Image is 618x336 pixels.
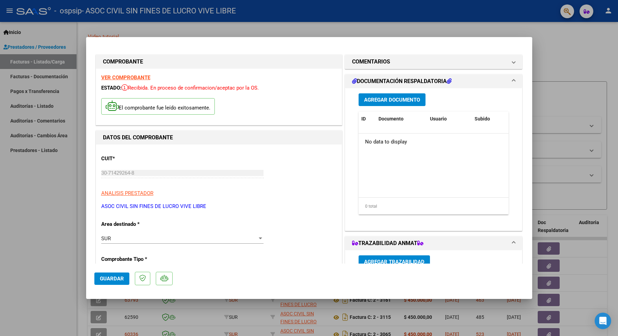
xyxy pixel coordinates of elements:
span: ID [361,116,366,121]
datatable-header-cell: Acción [506,112,540,126]
span: Documento [378,116,404,121]
span: Subido [475,116,490,121]
span: Guardar [100,276,124,282]
div: Open Intercom Messenger [595,313,611,329]
span: ANALISIS PRESTADOR [101,190,153,196]
button: Agregar Documento [359,93,425,106]
mat-expansion-panel-header: TRAZABILIDAD ANMAT [345,236,522,250]
span: Recibida. En proceso de confirmacion/aceptac por la OS. [121,85,259,91]
div: DOCUMENTACIÓN RESPALDATORIA [345,88,522,231]
mat-expansion-panel-header: COMENTARIOS [345,55,522,69]
h1: DOCUMENTACIÓN RESPALDATORIA [352,77,452,85]
datatable-header-cell: Documento [376,112,427,126]
a: VER COMPROBANTE [101,74,150,81]
p: ASOC CIVIL SIN FINES DE LUCRO VIVE LIBRE [101,202,337,210]
h1: COMENTARIOS [352,58,390,66]
span: Agregar Documento [364,97,420,103]
span: Agregar Trazabilidad [364,259,424,265]
strong: COMPROBANTE [103,58,143,65]
span: ESTADO: [101,85,121,91]
div: No data to display [359,134,509,151]
datatable-header-cell: ID [359,112,376,126]
datatable-header-cell: Usuario [427,112,472,126]
p: Area destinado * [101,220,172,228]
p: CUIT [101,155,172,163]
button: Guardar [94,273,129,285]
span: SUR [101,235,111,242]
div: 0 total [359,198,509,215]
strong: DATOS DEL COMPROBANTE [103,134,173,141]
datatable-header-cell: Subido [472,112,506,126]
button: Agregar Trazabilidad [359,255,430,268]
mat-expansion-panel-header: DOCUMENTACIÓN RESPALDATORIA [345,74,522,88]
span: Usuario [430,116,447,121]
p: Comprobante Tipo * [101,255,172,263]
p: El comprobante fue leído exitosamente. [101,98,215,115]
h1: TRAZABILIDAD ANMAT [352,239,423,247]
